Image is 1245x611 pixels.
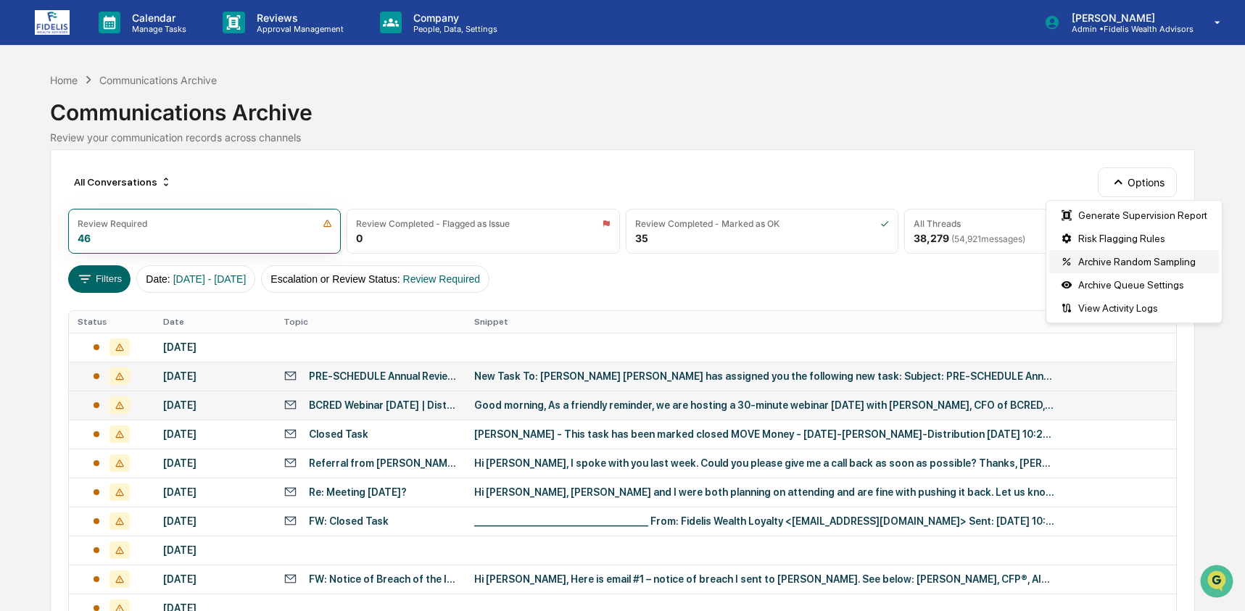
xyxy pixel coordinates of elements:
[1199,563,1238,602] iframe: Open customer support
[309,515,389,527] div: FW: Closed Task
[474,515,1054,527] div: ________________________________________ From: Fidelis Wealth Loyalty <[EMAIL_ADDRESS][DOMAIN_NAM...
[402,12,505,24] p: Company
[163,486,266,498] div: [DATE]
[309,370,456,382] div: PRE-SCHEDULE Annual Review-[PERSON_NAME]
[474,399,1054,411] div: Good morning, As a friendly reminder, we are hosting a 30-minute webinar [DATE] with [PERSON_NAME...
[120,12,194,24] p: Calendar
[99,74,217,86] div: Communications Archive
[144,246,175,257] span: Pylon
[1060,12,1194,24] p: [PERSON_NAME]
[951,233,1025,244] span: ( 54,921 messages)
[50,88,1196,125] div: Communications Archive
[474,573,1054,585] div: Hi [PERSON_NAME], Here is email #1 – notice of breach I sent to [PERSON_NAME]. See below: [PERSON...
[163,457,266,469] div: [DATE]
[50,74,78,86] div: Home
[1049,273,1219,296] div: Archive Queue Settings
[163,399,266,411] div: [DATE]
[9,204,97,230] a: 🔎Data Lookup
[99,177,186,203] a: 🗄️Attestations
[49,111,238,125] div: Start new chat
[120,24,194,34] p: Manage Tasks
[474,486,1054,498] div: Hi [PERSON_NAME], [PERSON_NAME] and I were both planning on attending and are fine with pushing i...
[635,232,648,244] div: 35
[356,218,510,229] div: Review Completed - Flagged as Issue
[474,457,1054,469] div: Hi [PERSON_NAME], I spoke with you last week. Could you please give me a call back as soon as pos...
[245,12,351,24] p: Reviews
[9,177,99,203] a: 🖐️Preclearance
[1049,296,1219,320] div: View Activity Logs
[49,125,183,137] div: We're available if you need us!
[163,573,266,585] div: [DATE]
[102,245,175,257] a: Powered byPylon
[403,273,481,285] span: Review Required
[309,428,368,440] div: Closed Task
[245,24,351,34] p: Approval Management
[402,24,505,34] p: People, Data, Settings
[880,219,889,228] img: icon
[163,515,266,527] div: [DATE]
[163,341,266,353] div: [DATE]
[120,183,180,197] span: Attestations
[35,10,70,35] img: logo
[163,544,266,556] div: [DATE]
[163,370,266,382] div: [DATE]
[15,30,264,54] p: How can we help?
[29,210,91,225] span: Data Lookup
[1098,167,1177,196] button: Options
[15,212,26,223] div: 🔎
[356,232,363,244] div: 0
[1049,227,1219,250] div: Risk Flagging Rules
[136,265,255,293] button: Date:[DATE] - [DATE]
[154,311,275,333] th: Date
[50,131,1196,144] div: Review your communication records across channels
[29,183,94,197] span: Preclearance
[15,111,41,137] img: 1746055101610-c473b297-6a78-478c-a979-82029cc54cd1
[78,232,91,244] div: 46
[466,311,1177,333] th: Snippet
[163,428,266,440] div: [DATE]
[275,311,465,333] th: Topic
[309,399,456,411] div: BCRED Webinar [DATE] | Distribution Update w/ BCRED's Chief Financial Officer
[474,370,1054,382] div: New Task To: [PERSON_NAME] [PERSON_NAME] has assigned you the following new task: Subject: PRE-SC...
[1049,204,1219,227] div: Generate Supervision Report
[914,232,1025,244] div: 38,279
[68,265,131,293] button: Filters
[474,428,1054,440] div: [PERSON_NAME] - This task has been marked closed MOVE Money - [DATE]-[PERSON_NAME]-Distribution [...
[68,170,178,194] div: All Conversations
[635,218,779,229] div: Review Completed - Marked as OK
[309,457,456,469] div: Referral from [PERSON_NAME]
[78,218,147,229] div: Review Required
[247,115,264,133] button: Start new chat
[323,219,332,228] img: icon
[173,273,247,285] span: [DATE] - [DATE]
[309,573,456,585] div: FW: Notice of Breach of the IAR Agreement
[1049,250,1219,273] div: Archive Random Sampling
[1060,24,1194,34] p: Admin • Fidelis Wealth Advisors
[1046,200,1223,323] div: Options
[15,184,26,196] div: 🖐️
[105,184,117,196] div: 🗄️
[914,218,961,229] div: All Threads
[261,265,489,293] button: Escalation or Review Status:Review Required
[69,311,154,333] th: Status
[309,486,407,498] div: Re: Meeting [DATE]?
[602,219,611,228] img: icon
